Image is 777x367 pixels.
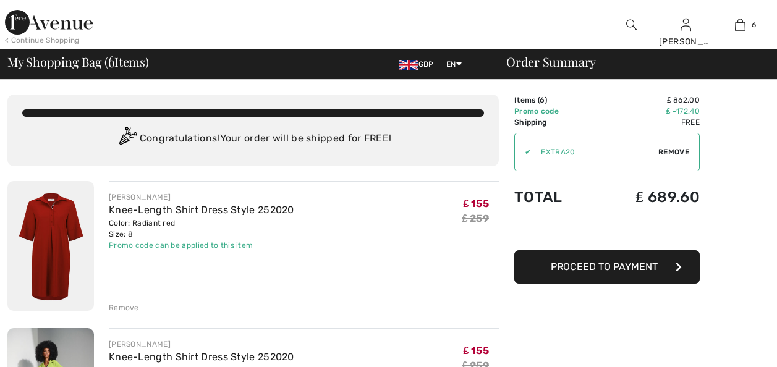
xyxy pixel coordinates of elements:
[514,218,700,246] iframe: PayPal
[399,60,418,70] img: UK Pound
[593,106,700,117] td: ₤ -172.40
[658,146,689,158] span: Remove
[5,35,80,46] div: < Continue Shopping
[109,302,139,313] div: Remove
[462,213,489,224] s: ₤ 259
[464,345,489,356] span: ₤ 155
[514,117,593,128] td: Shipping
[713,17,766,32] a: 6
[109,351,294,363] a: Knee-Length Shirt Dress Style 252020
[399,60,439,69] span: GBP
[735,17,745,32] img: My Bag
[681,17,691,32] img: My Info
[593,95,700,106] td: ₤ 862.00
[514,176,593,218] td: Total
[464,198,489,209] span: ₤ 155
[659,35,712,48] div: [PERSON_NAME]
[626,17,637,32] img: search the website
[531,133,658,171] input: Promo code
[491,56,770,68] div: Order Summary
[22,127,484,151] div: Congratulations! Your order will be shipped for FREE!
[514,106,593,117] td: Promo code
[115,127,140,151] img: Congratulation2.svg
[514,250,700,284] button: Proceed to Payment
[515,146,531,158] div: ✔
[109,240,294,251] div: Promo code can be applied to this item
[109,339,294,350] div: [PERSON_NAME]
[109,192,294,203] div: [PERSON_NAME]
[593,176,700,218] td: ₤ 689.60
[109,204,294,216] a: Knee-Length Shirt Dress Style 252020
[7,181,94,311] img: Knee-Length Shirt Dress Style 252020
[540,96,545,104] span: 6
[5,10,93,35] img: 1ère Avenue
[7,56,149,68] span: My Shopping Bag ( Items)
[446,60,462,69] span: EN
[681,19,691,30] a: Sign In
[109,217,294,240] div: Color: Radiant red Size: 8
[108,53,114,69] span: 6
[514,95,593,106] td: Items ( )
[593,117,700,128] td: Free
[752,19,756,30] span: 6
[551,261,658,272] span: Proceed to Payment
